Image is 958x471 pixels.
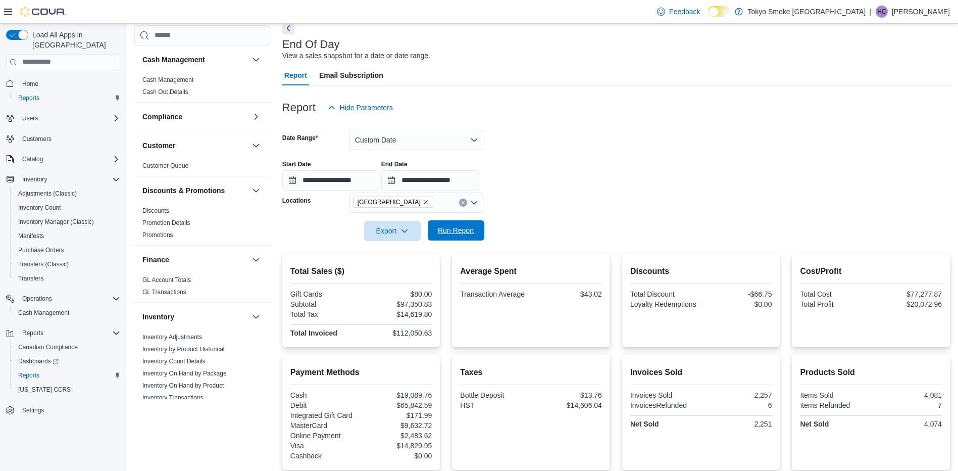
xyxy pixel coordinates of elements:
span: Catalog [22,155,43,163]
div: 4,074 [873,420,942,428]
p: Tokyo Smoke [GEOGRAPHIC_DATA] [748,6,866,18]
button: Finance [250,254,262,266]
div: Invoices Sold [630,391,699,399]
button: Purchase Orders [10,243,124,257]
h2: Average Spent [460,265,602,277]
strong: Total Invoiced [290,329,337,337]
span: Settings [22,406,44,414]
div: $14,829.95 [363,442,432,450]
a: Dashboards [14,355,63,367]
span: Transfers [18,274,43,282]
span: Inventory On Hand by Package [142,369,227,378]
a: Promotions [142,231,173,239]
p: [PERSON_NAME] [892,6,950,18]
h3: End Of Day [282,38,340,51]
div: Finance [134,274,270,302]
span: GL Account Totals [142,276,191,284]
h2: Discounts [630,265,772,277]
div: Transaction Average [460,290,529,298]
strong: Net Sold [800,420,829,428]
a: Inventory On Hand by Product [142,382,224,389]
div: 6 [703,401,772,409]
a: Discounts [142,207,169,214]
span: Operations [18,293,120,305]
h3: Discounts & Promotions [142,185,225,196]
span: Feedback [669,7,700,17]
input: Press the down key to open a popover containing a calendar. [381,170,478,191]
button: Catalog [2,152,124,166]
strong: Net Sold [630,420,659,428]
span: Users [18,112,120,124]
div: $171.99 [363,411,432,419]
button: Compliance [142,112,248,122]
a: Transfers (Classic) [14,258,73,270]
span: Home [22,80,38,88]
div: Subtotal [290,300,359,308]
button: Discounts & Promotions [250,184,262,197]
a: Reports [14,92,43,104]
div: 2,257 [703,391,772,399]
a: Cash Management [14,307,73,319]
span: Canadian Compliance [14,341,120,353]
span: Export [370,221,415,241]
div: Total Profit [800,300,869,308]
button: Inventory Count [10,201,124,215]
div: Cashback [290,452,359,460]
span: GL Transactions [142,288,186,296]
span: Dashboards [18,357,59,365]
span: Inventory [18,173,120,185]
span: [US_STATE] CCRS [18,386,71,394]
button: Operations [2,292,124,306]
button: Run Report [428,220,484,241]
a: Canadian Compliance [14,341,82,353]
button: Customer [250,139,262,152]
button: Discounts & Promotions [142,185,248,196]
span: Purchase Orders [18,246,64,254]
a: Adjustments (Classic) [14,187,81,200]
span: Cash Management [142,76,193,84]
div: $14,619.80 [363,310,432,318]
h2: Total Sales ($) [290,265,432,277]
h3: Customer [142,140,175,151]
a: Purchase Orders [14,244,68,256]
div: $14,606.04 [533,401,602,409]
h3: Report [282,102,316,114]
div: Items Sold [800,391,869,399]
div: -$66.75 [703,290,772,298]
a: Feedback [653,2,704,22]
div: $43.02 [533,290,602,298]
div: 2,251 [703,420,772,428]
span: Promotions [142,231,173,239]
button: Clear input [459,199,467,207]
button: Transfers (Classic) [10,257,124,271]
a: Settings [18,404,48,416]
div: $9,632.72 [363,421,432,430]
a: Inventory Count Details [142,358,206,365]
a: Cash Out Details [142,88,188,96]
button: Compliance [250,111,262,123]
span: [GEOGRAPHIC_DATA] [358,197,421,207]
span: Email Subscription [319,65,383,85]
span: Customers [18,132,120,145]
span: Inventory Manager (Classic) [14,216,120,228]
a: Inventory Adjustments [142,334,202,341]
a: Inventory Transactions [142,394,204,401]
div: Online Payment [290,432,359,440]
button: Customer [142,140,248,151]
span: Mount Pearl Commonwealth [353,197,433,208]
a: Inventory Count [14,202,65,214]
a: Customers [18,133,56,145]
button: Users [18,112,42,124]
span: Run Report [438,225,474,236]
div: $19,089.76 [363,391,432,399]
div: MasterCard [290,421,359,430]
div: Integrated Gift Card [290,411,359,419]
span: Users [22,114,38,122]
p: | [870,6,872,18]
button: Inventory Manager (Classic) [10,215,124,229]
a: Transfers [14,272,47,285]
div: $65,842.59 [363,401,432,409]
div: Discounts & Promotions [134,205,270,245]
span: Home [18,77,120,90]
